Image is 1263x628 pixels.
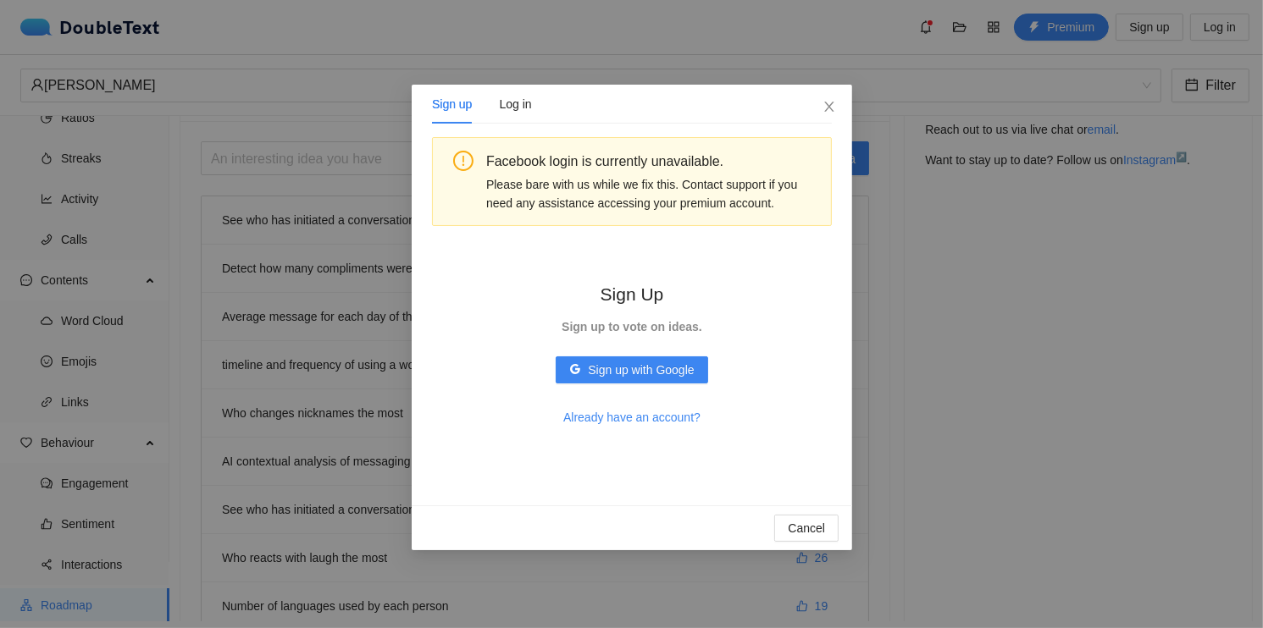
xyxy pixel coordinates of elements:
strong: Sign up to vote on ideas. [562,320,702,333]
div: Log in [499,95,531,113]
button: Close [806,85,852,130]
span: Already have an account? [563,408,701,427]
div: Facebook login is currently unavailable. [486,151,818,172]
span: Sign up with Google [588,361,694,379]
div: Please bare with us while we fix this. Contact support if you need any assistance accessing your ... [486,175,818,212]
button: Already have an account? [550,404,714,431]
span: google [569,363,581,377]
div: Sign up [432,95,472,113]
button: Cancel [774,515,839,542]
button: googleSign up with Google [556,356,707,383]
span: Cancel [788,519,825,537]
span: close [823,100,836,113]
span: exclamation-circle [453,151,474,171]
h2: Sign Up [550,280,714,308]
